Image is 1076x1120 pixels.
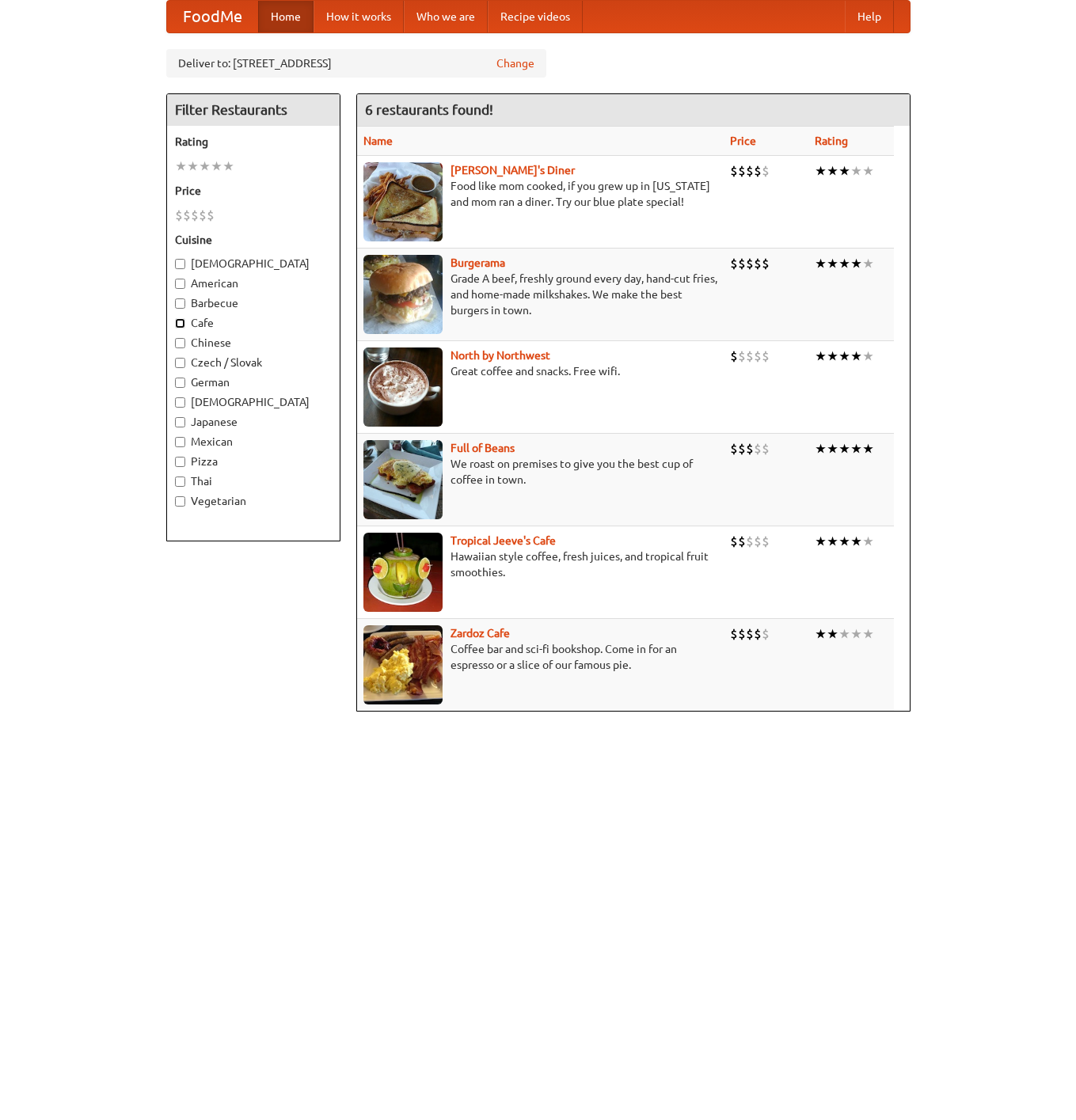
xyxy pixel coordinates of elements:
[862,162,874,180] li: ★
[175,134,332,150] h5: Rating
[175,496,185,507] input: Vegetarian
[211,158,222,175] li: ★
[451,256,505,269] a: Burgerama
[175,158,187,175] li: ★
[738,347,746,365] li: $
[838,440,850,457] li: ★
[175,358,185,368] input: Czech / Slovak
[187,158,199,175] li: ★
[363,549,717,580] p: Hawaiian style coffee, fresh juices, and tropical fruit smoothies.
[175,279,185,289] input: American
[175,454,332,469] label: Pizza
[746,162,754,180] li: $
[175,378,185,388] input: German
[207,207,215,224] li: $
[762,162,770,180] li: $
[191,207,199,224] li: $
[815,440,827,457] li: ★
[175,417,185,427] input: Japanese
[175,374,332,390] label: German
[850,625,862,643] li: ★
[815,625,827,643] li: ★
[815,347,827,365] li: ★
[754,625,762,643] li: $
[314,1,404,32] a: How it works
[167,1,258,32] a: FoodMe
[738,162,746,180] li: $
[754,255,762,272] li: $
[762,440,770,457] li: $
[730,135,756,147] a: Price
[363,162,443,241] img: sallys.jpg
[730,255,738,272] li: $
[451,627,510,640] a: Zardoz Cafe
[175,473,332,489] label: Thai
[730,625,738,643] li: $
[166,49,546,78] div: Deliver to: [STREET_ADDRESS]
[451,164,575,177] a: [PERSON_NAME]'s Diner
[496,55,534,71] a: Change
[850,533,862,550] li: ★
[754,347,762,365] li: $
[451,534,556,547] a: Tropical Jeeve's Cafe
[363,135,393,147] a: Name
[488,1,583,32] a: Recipe videos
[175,397,185,408] input: [DEMOGRAPHIC_DATA]
[746,347,754,365] li: $
[404,1,488,32] a: Who we are
[363,271,717,318] p: Grade A beef, freshly ground every day, hand-cut fries, and home-made milkshakes. We make the bes...
[258,1,314,32] a: Home
[175,256,332,271] label: [DEMOGRAPHIC_DATA]
[815,255,827,272] li: ★
[363,178,717,210] p: Food like mom cooked, if you grew up in [US_STATE] and mom ran a diner. Try our blue plate special!
[746,440,754,457] li: $
[845,1,894,32] a: Help
[363,440,443,519] img: beans.jpg
[862,625,874,643] li: ★
[175,437,185,447] input: Mexican
[363,641,717,673] p: Coffee bar and sci-fi bookshop. Come in for an espresso or a slice of our famous pie.
[363,456,717,488] p: We roast on premises to give you the best cup of coffee in town.
[175,434,332,450] label: Mexican
[451,442,515,454] a: Full of Beans
[175,298,185,309] input: Barbecue
[222,158,234,175] li: ★
[175,338,185,348] input: Chinese
[451,349,550,362] a: North by Northwest
[827,347,838,365] li: ★
[730,440,738,457] li: $
[175,493,332,509] label: Vegetarian
[365,102,493,117] ng-pluralize: 6 restaurants found!
[175,183,332,199] h5: Price
[167,94,340,126] h4: Filter Restaurants
[850,440,862,457] li: ★
[815,533,827,550] li: ★
[754,440,762,457] li: $
[762,533,770,550] li: $
[850,347,862,365] li: ★
[815,135,848,147] a: Rating
[738,255,746,272] li: $
[827,162,838,180] li: ★
[199,207,207,224] li: $
[175,476,185,487] input: Thai
[827,625,838,643] li: ★
[175,315,332,331] label: Cafe
[199,158,211,175] li: ★
[746,625,754,643] li: $
[827,255,838,272] li: ★
[175,355,332,370] label: Czech / Slovak
[762,347,770,365] li: $
[175,394,332,410] label: [DEMOGRAPHIC_DATA]
[730,162,738,180] li: $
[838,162,850,180] li: ★
[862,533,874,550] li: ★
[175,318,185,328] input: Cafe
[762,625,770,643] li: $
[850,255,862,272] li: ★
